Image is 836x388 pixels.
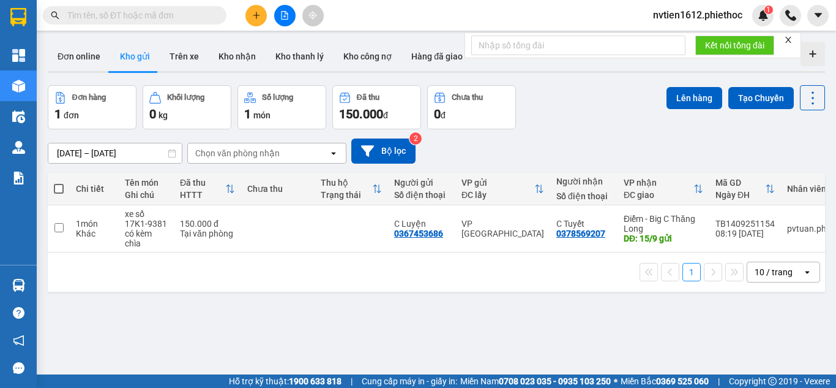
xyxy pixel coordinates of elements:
div: Điểm - Big C Thăng Long [624,214,703,234]
img: icon-new-feature [758,10,769,21]
input: Select a date range. [48,143,182,163]
img: phone-icon [785,10,796,21]
span: message [13,362,24,374]
button: Chưa thu0đ [427,85,516,129]
span: search [51,11,59,20]
th: Toggle SortBy [709,173,781,205]
svg: open [802,267,812,277]
button: Hàng đã giao [401,42,472,71]
button: Kho công nợ [334,42,401,71]
div: VP gửi [461,178,534,188]
button: Trên xe [160,42,209,71]
span: nvtien1612.phiethoc [643,7,752,23]
span: 150.000 [339,107,383,121]
div: Khối lượng [167,93,204,102]
button: Kho nhận [209,42,266,71]
div: VP nhận [624,178,693,188]
img: warehouse-icon [12,279,25,292]
div: Số điện thoại [556,191,611,201]
span: Miền Nam [460,375,611,388]
span: 0 [434,107,441,121]
img: warehouse-icon [12,80,25,93]
div: 150.000 đ [180,219,235,229]
span: món [253,110,271,120]
button: Số lượng1món [237,85,326,129]
span: đơn [64,110,79,120]
div: Người gửi [394,178,449,188]
div: Chi tiết [76,184,113,194]
span: aim [308,11,317,20]
button: Bộ lọc [351,139,416,164]
div: Ngày ĐH [715,190,765,200]
div: C Tuyết [556,219,611,229]
div: 0367453686 [394,229,443,238]
img: logo-vxr [10,8,26,26]
button: Khối lượng0kg [143,85,231,129]
button: aim [302,5,324,26]
div: Khác [76,229,113,238]
div: 08:19 [DATE] [715,229,775,238]
span: | [351,375,353,388]
button: plus [245,5,267,26]
div: xe số 17K1-9381 [125,209,168,229]
span: copyright [768,377,777,386]
span: kg [159,110,168,120]
span: file-add [280,11,289,20]
button: Đơn online [48,42,110,71]
strong: 1900 633 818 [289,376,341,386]
div: VP [GEOGRAPHIC_DATA] [461,219,544,238]
div: HTTT [180,190,225,200]
input: Nhập số tổng đài [471,36,685,55]
img: dashboard-icon [12,49,25,62]
div: có kèm chìa [125,229,168,248]
div: Trạng thái [321,190,372,200]
span: Kết nối tổng đài [705,39,764,52]
div: Tên món [125,178,168,188]
button: Tạo Chuyến [728,87,794,109]
button: Lên hàng [666,87,722,109]
div: Tạo kho hàng mới [801,42,825,66]
button: Kết nối tổng đài [695,36,774,55]
button: Đơn hàng1đơn [48,85,136,129]
span: close [784,36,793,44]
th: Toggle SortBy [315,173,388,205]
svg: open [329,148,338,158]
button: Kho gửi [110,42,160,71]
button: 1 [682,263,701,281]
button: caret-down [807,5,829,26]
div: ĐC lấy [461,190,534,200]
img: solution-icon [12,172,25,184]
span: Cung cấp máy in - giấy in: [362,375,457,388]
th: Toggle SortBy [455,173,550,205]
div: Tại văn phòng [180,229,235,238]
span: ⚪️ [614,379,618,384]
div: DĐ: 15/9 gửi [624,234,703,243]
div: TB1409251154 [715,219,775,229]
div: Ghi chú [125,190,168,200]
div: Đã thu [180,178,225,188]
div: Chưa thu [452,93,483,102]
strong: 0708 023 035 - 0935 103 250 [499,376,611,386]
span: | [718,375,720,388]
span: plus [252,11,261,20]
div: Số lượng [262,93,293,102]
img: warehouse-icon [12,141,25,154]
span: 1 [54,107,61,121]
div: Số điện thoại [394,190,449,200]
div: Người nhận [556,177,611,186]
div: C Luyện [394,219,449,229]
span: Hỗ trợ kỹ thuật: [229,375,341,388]
span: notification [13,335,24,346]
div: Đơn hàng [72,93,106,102]
div: 0378569207 [556,229,605,238]
th: Toggle SortBy [174,173,241,205]
sup: 1 [764,6,773,14]
div: Chọn văn phòng nhận [195,147,280,159]
div: 10 / trang [755,266,793,278]
div: Đã thu [357,93,379,102]
span: question-circle [13,307,24,319]
div: 1 món [76,219,113,229]
button: file-add [274,5,296,26]
button: Kho thanh lý [266,42,334,71]
span: Miền Bắc [621,375,709,388]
